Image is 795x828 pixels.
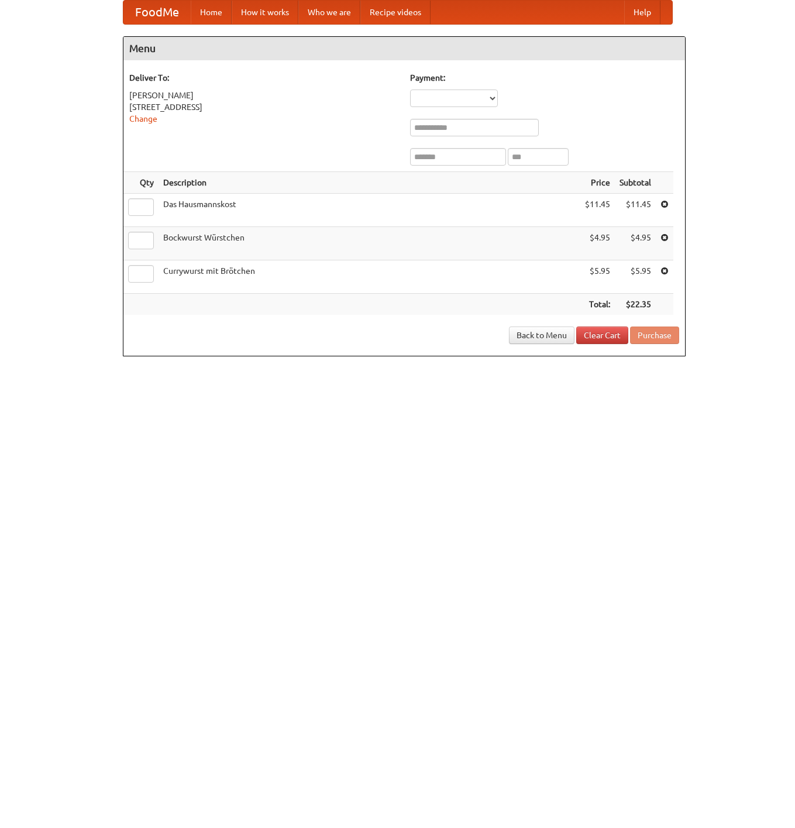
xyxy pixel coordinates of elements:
[624,1,660,24] a: Help
[615,294,656,315] th: $22.35
[615,172,656,194] th: Subtotal
[615,194,656,227] td: $11.45
[129,72,398,84] h5: Deliver To:
[129,90,398,101] div: [PERSON_NAME]
[580,227,615,260] td: $4.95
[191,1,232,24] a: Home
[580,172,615,194] th: Price
[298,1,360,24] a: Who we are
[129,101,398,113] div: [STREET_ADDRESS]
[159,194,580,227] td: Das Hausmannskost
[123,172,159,194] th: Qty
[159,227,580,260] td: Bockwurst Würstchen
[123,1,191,24] a: FoodMe
[232,1,298,24] a: How it works
[129,114,157,123] a: Change
[615,227,656,260] td: $4.95
[630,327,679,344] button: Purchase
[580,194,615,227] td: $11.45
[410,72,679,84] h5: Payment:
[360,1,431,24] a: Recipe videos
[509,327,574,344] a: Back to Menu
[580,260,615,294] td: $5.95
[580,294,615,315] th: Total:
[159,172,580,194] th: Description
[159,260,580,294] td: Currywurst mit Brötchen
[576,327,628,344] a: Clear Cart
[123,37,685,60] h4: Menu
[615,260,656,294] td: $5.95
